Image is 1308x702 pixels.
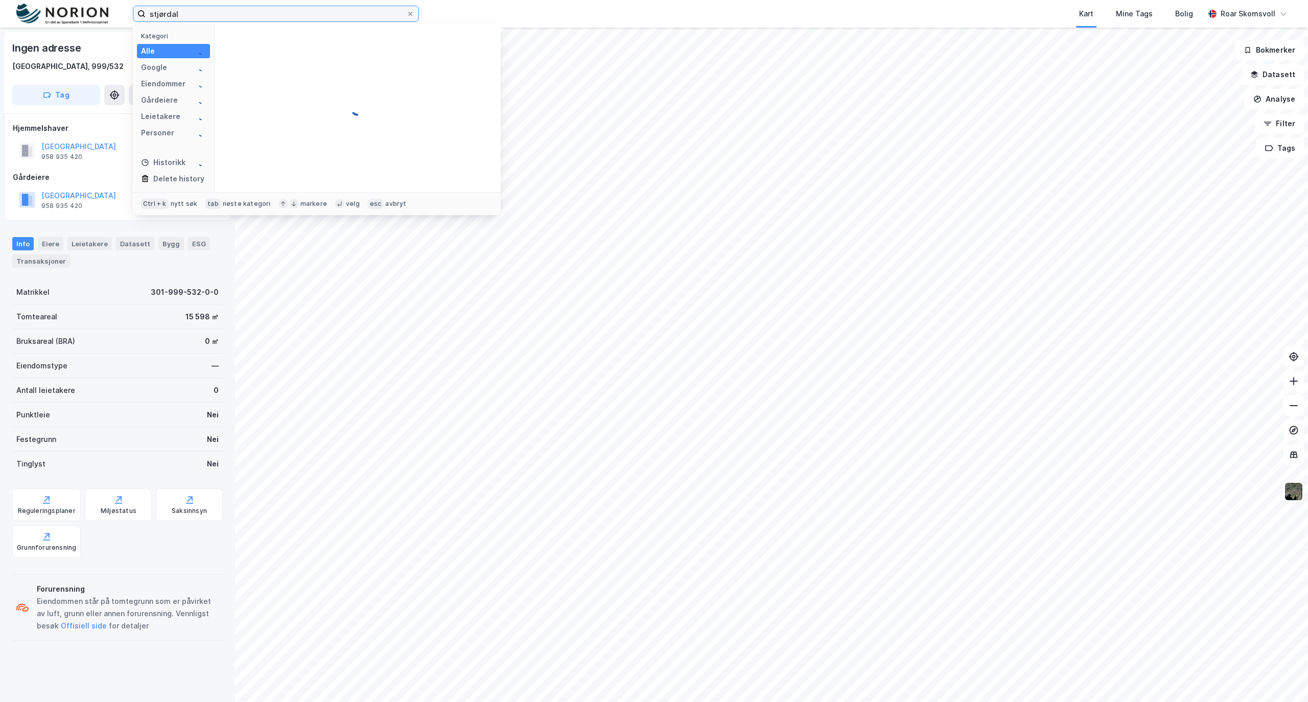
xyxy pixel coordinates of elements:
[12,254,70,268] div: Transaksjoner
[13,122,222,134] div: Hjemmelshaver
[172,507,207,515] div: Saksinnsyn
[141,127,174,139] div: Personer
[171,200,198,208] div: nytt søk
[349,100,366,116] img: spinner.a6d8c91a73a9ac5275cf975e30b51cfb.svg
[198,112,206,121] img: spinner.a6d8c91a73a9ac5275cf975e30b51cfb.svg
[368,199,384,209] div: esc
[38,237,63,250] div: Eiere
[13,171,222,183] div: Gårdeiere
[41,153,82,161] div: 958 935 420
[207,458,219,470] div: Nei
[16,409,50,421] div: Punktleie
[141,45,155,57] div: Alle
[141,156,185,169] div: Historikk
[207,433,219,446] div: Nei
[1256,138,1304,158] button: Tags
[198,63,206,72] img: spinner.a6d8c91a73a9ac5275cf975e30b51cfb.svg
[158,237,184,250] div: Bygg
[1116,8,1153,20] div: Mine Tags
[12,40,83,56] div: Ingen adresse
[16,4,108,25] img: norion-logo.80e7a08dc31c2e691866.png
[207,409,219,421] div: Nei
[16,384,75,396] div: Antall leietakere
[16,311,57,323] div: Tomteareal
[385,200,406,208] div: avbryt
[12,85,100,105] button: Tag
[141,32,210,40] div: Kategori
[198,158,206,167] img: spinner.a6d8c91a73a9ac5275cf975e30b51cfb.svg
[37,583,219,595] div: Forurensning
[12,237,34,250] div: Info
[1235,40,1304,60] button: Bokmerker
[300,200,327,208] div: markere
[16,360,67,372] div: Eiendomstype
[41,202,82,210] div: 958 935 420
[1255,113,1304,134] button: Filter
[141,94,178,106] div: Gårdeiere
[153,173,204,185] div: Delete history
[37,595,219,632] div: Eiendommen står på tomtegrunn som er påvirket av luft, grunn eller annen forurensning. Vennligst ...
[16,286,50,298] div: Matrikkel
[1221,8,1275,20] div: Roar Skomsvoll
[18,507,76,515] div: Reguleringsplaner
[12,60,124,73] div: [GEOGRAPHIC_DATA], 999/532
[67,237,112,250] div: Leietakere
[198,47,206,55] img: spinner.a6d8c91a73a9ac5275cf975e30b51cfb.svg
[346,200,360,208] div: velg
[16,335,75,347] div: Bruksareal (BRA)
[141,199,169,209] div: Ctrl + k
[141,61,167,74] div: Google
[1257,653,1308,702] iframe: Chat Widget
[1079,8,1093,20] div: Kart
[151,286,219,298] div: 301-999-532-0-0
[188,237,210,250] div: ESG
[198,96,206,104] img: spinner.a6d8c91a73a9ac5275cf975e30b51cfb.svg
[198,80,206,88] img: spinner.a6d8c91a73a9ac5275cf975e30b51cfb.svg
[146,6,406,21] input: Søk på adresse, matrikkel, gårdeiere, leietakere eller personer
[1284,482,1303,501] img: 9k=
[1245,89,1304,109] button: Analyse
[214,384,219,396] div: 0
[212,360,219,372] div: —
[185,311,219,323] div: 15 598 ㎡
[223,200,271,208] div: neste kategori
[1242,64,1304,85] button: Datasett
[198,129,206,137] img: spinner.a6d8c91a73a9ac5275cf975e30b51cfb.svg
[17,544,76,552] div: Grunnforurensning
[116,237,154,250] div: Datasett
[16,458,45,470] div: Tinglyst
[205,335,219,347] div: 0 ㎡
[141,110,180,123] div: Leietakere
[1175,8,1193,20] div: Bolig
[205,199,221,209] div: tab
[16,433,56,446] div: Festegrunn
[101,507,136,515] div: Miljøstatus
[141,78,185,90] div: Eiendommer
